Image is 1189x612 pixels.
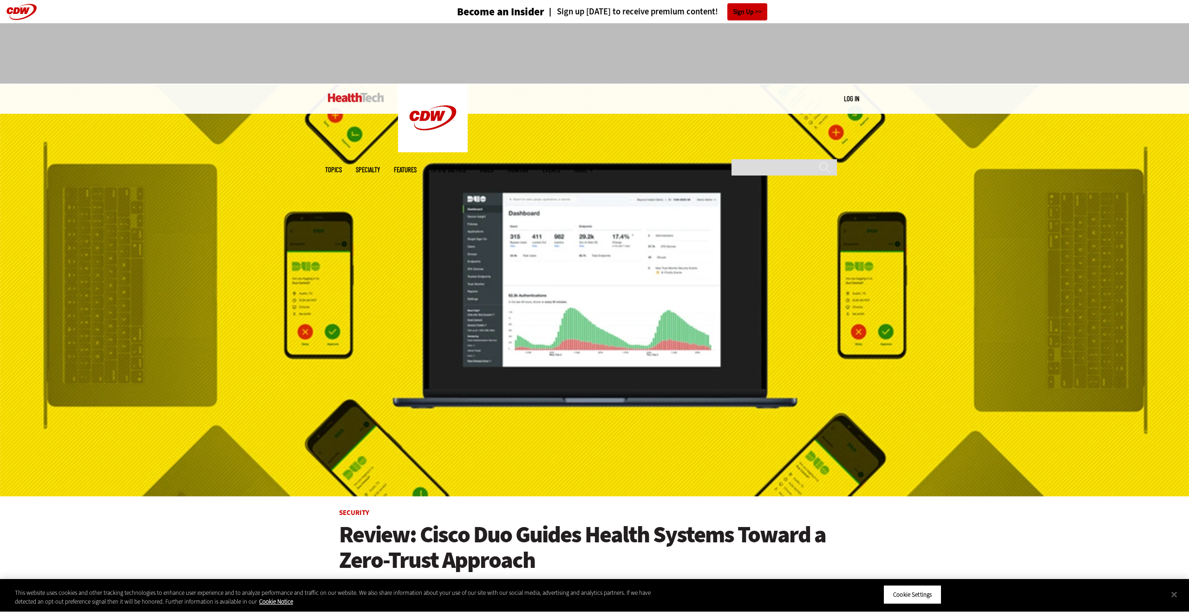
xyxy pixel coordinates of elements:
[457,7,544,17] h3: Become an Insider
[508,166,529,173] a: MonITor
[425,33,764,74] iframe: advertisement
[339,508,369,517] a: Security
[431,166,466,173] a: Tips & Tactics
[325,166,342,173] span: Topics
[422,7,544,17] a: Become an Insider
[339,522,850,573] a: Review: Cisco Duo Guides Health Systems Toward a Zero-Trust Approach
[883,585,941,605] button: Cookie Settings
[328,93,384,102] img: Home
[544,7,718,16] a: Sign up [DATE] to receive premium content!
[259,598,293,606] a: More information about your privacy
[542,166,560,173] a: Events
[727,3,767,20] a: Sign Up
[844,94,859,103] a: Log in
[15,588,654,606] div: This website uses cookies and other tracking technologies to enhance user experience and to analy...
[574,166,594,173] span: More
[1164,584,1184,605] button: Close
[398,84,468,152] img: Home
[844,94,859,104] div: User menu
[356,166,380,173] span: Specialty
[394,166,417,173] a: Features
[480,166,494,173] a: Video
[398,145,468,155] a: CDW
